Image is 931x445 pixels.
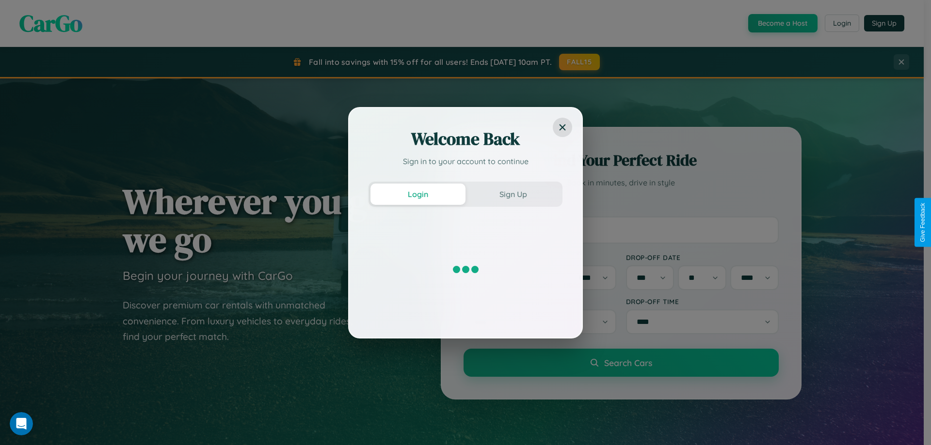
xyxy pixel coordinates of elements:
h2: Welcome Back [369,127,562,151]
iframe: Intercom live chat [10,412,33,435]
p: Sign in to your account to continue [369,155,562,167]
button: Sign Up [465,184,561,205]
div: Give Feedback [919,203,926,242]
button: Login [370,184,465,205]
